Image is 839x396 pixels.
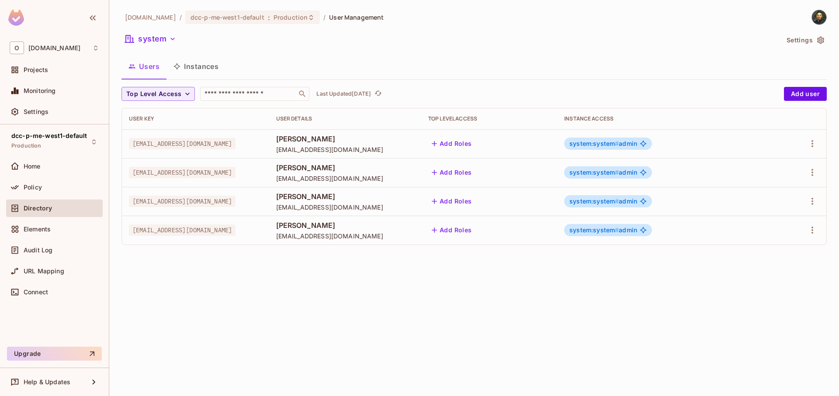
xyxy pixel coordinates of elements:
[24,87,56,94] span: Monitoring
[569,227,637,234] span: admin
[428,137,475,151] button: Add Roles
[276,232,414,240] span: [EMAIL_ADDRESS][DOMAIN_NAME]
[276,163,414,172] span: [PERSON_NAME]
[276,174,414,183] span: [EMAIL_ADDRESS][DOMAIN_NAME]
[428,165,475,179] button: Add Roles
[267,14,270,21] span: :
[569,169,637,176] span: admin
[569,226,619,234] span: system:system
[812,10,826,24] img: kobi malka
[569,197,619,205] span: system:system
[28,45,80,52] span: Workspace: onvego.com
[11,132,87,139] span: dcc-p-me-west1-default
[274,13,308,21] span: Production
[276,203,414,211] span: [EMAIL_ADDRESS][DOMAIN_NAME]
[615,140,619,147] span: #
[564,115,761,122] div: Instance Access
[121,87,195,101] button: Top Level Access
[615,226,619,234] span: #
[569,169,619,176] span: system:system
[24,379,70,386] span: Help & Updates
[276,220,414,230] span: [PERSON_NAME]
[428,223,475,237] button: Add Roles
[428,115,550,122] div: Top Level Access
[180,13,182,21] li: /
[428,194,475,208] button: Add Roles
[7,347,102,361] button: Upgrade
[374,90,382,98] span: refresh
[129,115,262,122] div: User Key
[121,32,180,46] button: system
[276,145,414,154] span: [EMAIL_ADDRESS][DOMAIN_NAME]
[569,198,637,205] span: admin
[569,140,619,147] span: system:system
[24,205,52,212] span: Directory
[316,90,371,97] p: Last Updated [DATE]
[373,89,383,99] button: refresh
[569,140,637,147] span: admin
[24,108,49,115] span: Settings
[323,13,326,21] li: /
[276,134,414,144] span: [PERSON_NAME]
[11,142,42,149] span: Production
[126,89,181,100] span: Top Level Access
[24,66,48,73] span: Projects
[125,13,176,21] span: the active workspace
[276,192,414,201] span: [PERSON_NAME]
[129,224,236,236] span: [EMAIL_ADDRESS][DOMAIN_NAME]
[129,196,236,207] span: [EMAIL_ADDRESS][DOMAIN_NAME]
[24,184,42,191] span: Policy
[615,197,619,205] span: #
[24,163,41,170] span: Home
[329,13,384,21] span: User Management
[784,87,827,101] button: Add user
[191,13,264,21] span: dcc-p-me-west1-default
[371,89,383,99] span: Click to refresh data
[166,55,225,77] button: Instances
[10,41,24,54] span: O
[783,33,827,47] button: Settings
[8,10,24,26] img: SReyMgAAAABJRU5ErkJggg==
[129,167,236,178] span: [EMAIL_ADDRESS][DOMAIN_NAME]
[121,55,166,77] button: Users
[615,169,619,176] span: #
[276,115,414,122] div: User Details
[24,289,48,296] span: Connect
[24,226,51,233] span: Elements
[24,247,52,254] span: Audit Log
[129,138,236,149] span: [EMAIL_ADDRESS][DOMAIN_NAME]
[24,268,64,275] span: URL Mapping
